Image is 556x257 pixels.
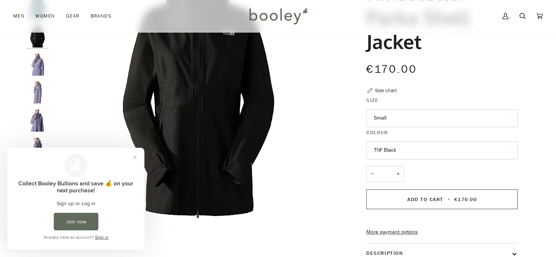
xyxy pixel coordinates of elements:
span: Brands [90,12,111,20]
span: €170.00 [366,62,417,77]
button: − [366,166,378,182]
button: Small [366,109,518,127]
img: Booley [246,5,310,27]
span: Colour [366,129,388,136]
input: Quantity [366,166,404,182]
img: The North Face Women’s Hikesteller Parka Shell Jacket - Booley Galway [26,138,48,160]
img: The North Face Women’s Hikesteller Parka Shell Jacket - Booley Galway [26,82,48,103]
a: More payment options [366,228,518,236]
span: Gear [66,12,80,20]
span: Men [13,12,24,20]
span: • [445,196,452,203]
span: Add to Cart [407,196,443,203]
span: €170.00 [454,196,477,203]
img: Women's Hikesteller Parka Shell Jacket [26,26,48,48]
div: Size chart [375,87,397,94]
button: TNF Black [366,141,518,159]
iframe: Loyalty program pop-up with offers and actions [7,148,144,250]
button: + [392,166,404,182]
img: The North Face Women’s Hikesteller Parka Shell Jacket - Booley Galway [26,54,48,76]
span: Size [366,97,378,104]
span: Women [35,12,55,20]
button: Add to Cart • €170.00 [366,189,518,209]
img: The North Face Women’s Hikesteller Parka Shell Jacket - Booley Galway [26,110,48,132]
